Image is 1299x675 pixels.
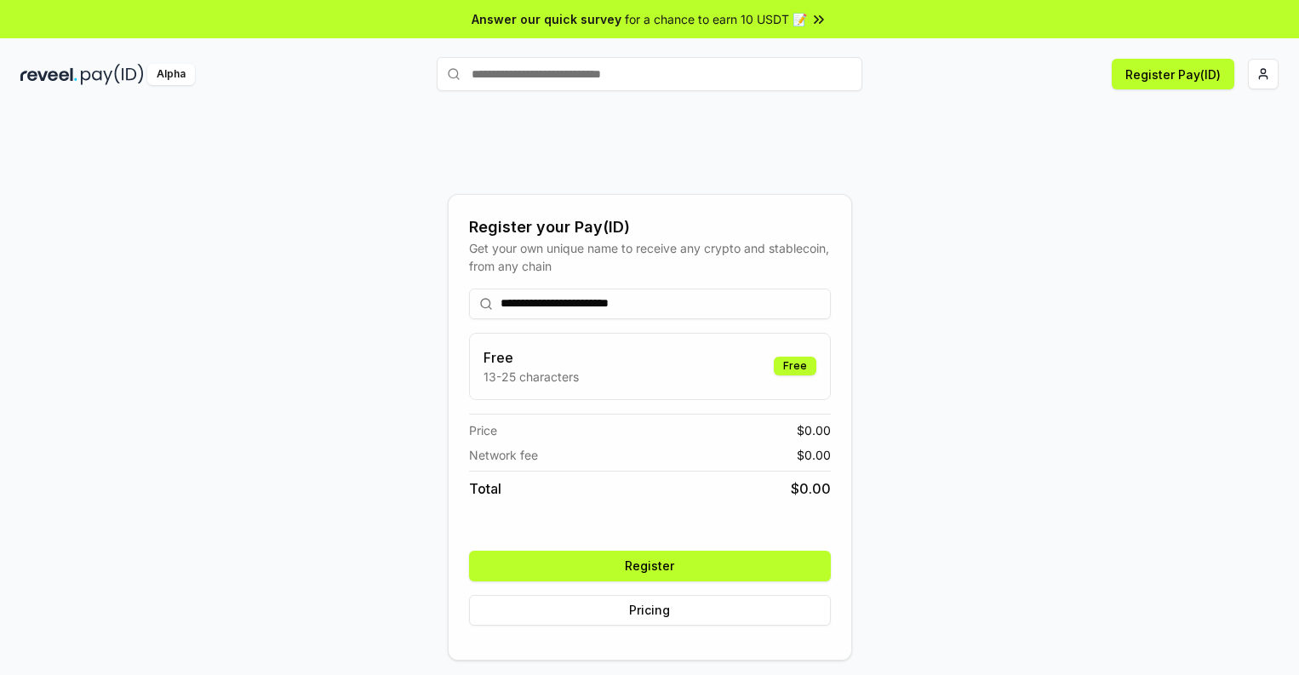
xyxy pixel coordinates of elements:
[147,64,195,85] div: Alpha
[791,478,831,499] span: $ 0.00
[469,421,497,439] span: Price
[469,551,831,581] button: Register
[625,10,807,28] span: for a chance to earn 10 USDT 📝
[20,64,77,85] img: reveel_dark
[469,595,831,626] button: Pricing
[797,421,831,439] span: $ 0.00
[469,239,831,275] div: Get your own unique name to receive any crypto and stablecoin, from any chain
[797,446,831,464] span: $ 0.00
[81,64,144,85] img: pay_id
[774,357,816,375] div: Free
[484,368,579,386] p: 13-25 characters
[469,478,501,499] span: Total
[472,10,621,28] span: Answer our quick survey
[1112,59,1234,89] button: Register Pay(ID)
[469,215,831,239] div: Register your Pay(ID)
[469,446,538,464] span: Network fee
[484,347,579,368] h3: Free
